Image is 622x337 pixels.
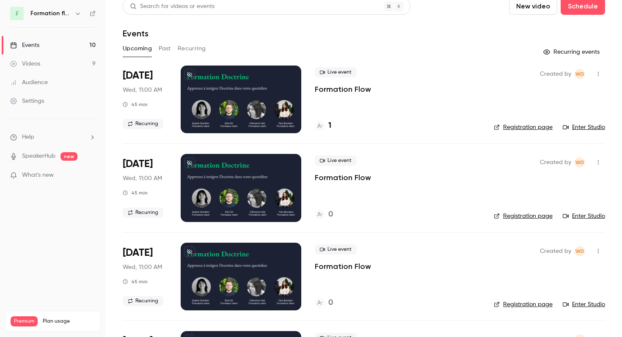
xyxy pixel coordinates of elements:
[575,69,585,79] span: Webinar Doctrine
[85,172,96,179] iframe: Noticeable Trigger
[315,84,371,94] a: Formation Flow
[575,157,584,167] span: WD
[10,78,48,87] div: Audience
[540,69,571,79] span: Created by
[563,300,605,309] a: Enter Studio
[61,152,77,161] span: new
[123,174,162,183] span: Wed, 11:00 AM
[123,28,149,38] h1: Events
[10,60,40,68] div: Videos
[315,297,333,309] a: 0
[540,246,571,256] span: Created by
[575,246,585,256] span: Webinar Doctrine
[328,120,331,132] h4: 1
[22,171,54,180] span: What's new
[123,86,162,94] span: Wed, 11:00 AM
[130,2,215,11] div: Search for videos or events
[123,69,153,82] span: [DATE]
[11,316,38,326] span: Premium
[315,261,371,271] a: Formation Flow
[123,246,153,260] span: [DATE]
[494,123,553,132] a: Registration page
[123,66,167,133] div: Sep 17 Wed, 11:00 AM (Europe/Paris)
[540,157,571,167] span: Created by
[178,42,206,55] button: Recurring
[159,42,171,55] button: Past
[575,246,584,256] span: WD
[328,209,333,220] h4: 0
[22,133,34,142] span: Help
[563,212,605,220] a: Enter Studio
[575,157,585,167] span: Webinar Doctrine
[315,67,357,77] span: Live event
[10,41,39,49] div: Events
[539,45,605,59] button: Recurring events
[123,296,163,306] span: Recurring
[10,133,96,142] li: help-dropdown-opener
[123,243,167,310] div: Oct 1 Wed, 11:00 AM (Europe/Paris)
[123,154,167,222] div: Sep 24 Wed, 11:00 AM (Europe/Paris)
[494,300,553,309] a: Registration page
[123,157,153,171] span: [DATE]
[123,119,163,129] span: Recurring
[315,209,333,220] a: 0
[563,123,605,132] a: Enter Studio
[123,263,162,271] span: Wed, 11:00 AM
[123,278,148,285] div: 45 min
[30,9,71,18] h6: Formation flow
[16,9,19,18] span: F
[123,101,148,108] div: 45 min
[315,120,331,132] a: 1
[43,318,95,325] span: Plan usage
[315,156,357,166] span: Live event
[328,297,333,309] h4: 0
[123,189,148,196] div: 45 min
[575,69,584,79] span: WD
[494,212,553,220] a: Registration page
[123,42,152,55] button: Upcoming
[10,97,44,105] div: Settings
[123,208,163,218] span: Recurring
[315,173,371,183] a: Formation Flow
[315,244,357,255] span: Live event
[22,152,55,161] a: SpeakerHub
